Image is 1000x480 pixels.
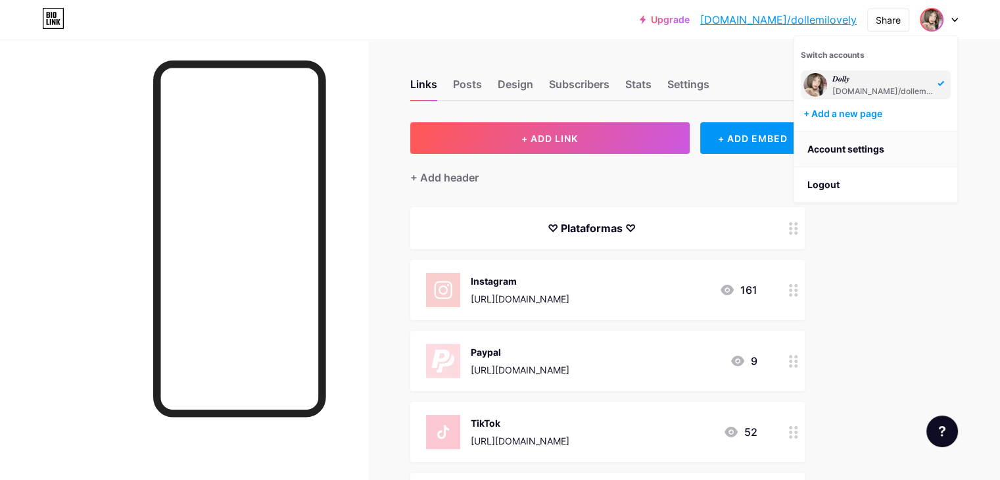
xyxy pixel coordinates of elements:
[730,353,757,369] div: 9
[471,434,569,448] div: [URL][DOMAIN_NAME]
[700,122,805,154] div: + ADD EMBED
[876,13,901,27] div: Share
[921,9,942,30] img: d0llychan
[803,73,827,97] img: d0llychan
[521,133,578,144] span: + ADD LINK
[471,416,569,430] div: TikTok
[832,86,934,97] div: [DOMAIN_NAME]/dollemilovely
[426,273,460,307] img: Instagram
[410,122,690,154] button: + ADD LINK
[471,292,569,306] div: [URL][DOMAIN_NAME]
[410,76,437,100] div: Links
[426,344,460,378] img: Paypal
[498,76,533,100] div: Design
[471,274,569,288] div: Instagram
[723,424,757,440] div: 52
[794,132,957,167] a: Account settings
[410,170,479,185] div: + Add header
[471,363,569,377] div: [URL][DOMAIN_NAME]
[794,167,957,203] li: Logout
[803,107,951,120] div: + Add a new page
[719,282,757,298] div: 161
[625,76,652,100] div: Stats
[667,76,709,100] div: Settings
[640,14,690,25] a: Upgrade
[549,76,609,100] div: Subscribers
[832,74,934,84] div: 𝑫𝒐𝒍𝒍𝒚
[426,220,757,236] div: ♡ Plataformas ♡
[426,415,460,449] img: TikTok
[801,50,865,60] span: Switch accounts
[471,345,569,359] div: Paypal
[700,12,857,28] a: [DOMAIN_NAME]/dollemilovely
[453,76,482,100] div: Posts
